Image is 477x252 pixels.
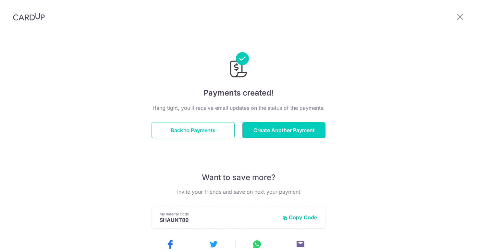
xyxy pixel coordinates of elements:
[228,52,249,79] img: Payments
[160,217,277,223] p: SHAUNT89
[152,188,325,196] p: Invite your friends and save on next your payment
[242,122,325,138] button: Create Another Payment
[152,122,235,138] button: Back to Payments
[282,214,317,221] button: Copy Code
[152,87,325,99] h4: Payments created!
[13,13,45,21] img: CardUp
[152,172,325,183] p: Want to save more?
[160,212,277,217] p: My Referral Code
[152,104,325,112] p: Hang tight, you’ll receive email updates on the status of the payments.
